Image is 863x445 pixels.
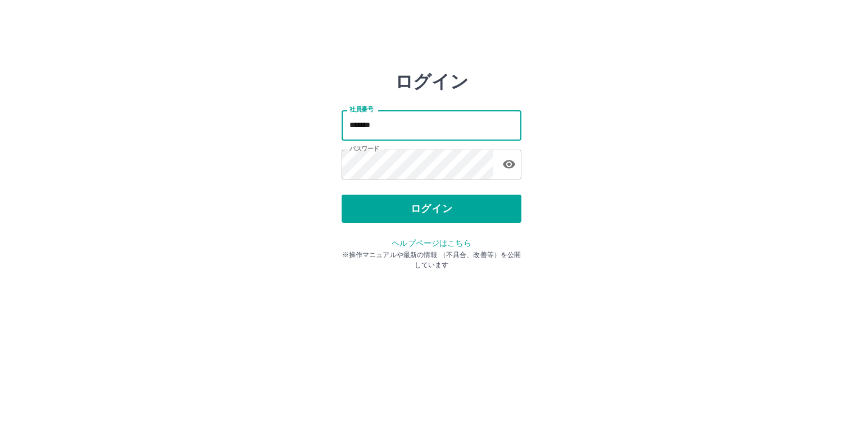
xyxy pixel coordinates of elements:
label: パスワード [349,145,379,153]
p: ※操作マニュアルや最新の情報 （不具合、改善等）を公開しています [342,250,521,270]
label: 社員番号 [349,105,373,114]
a: ヘルプページはこちら [392,239,471,248]
h2: ログイン [395,71,469,92]
button: ログイン [342,195,521,223]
